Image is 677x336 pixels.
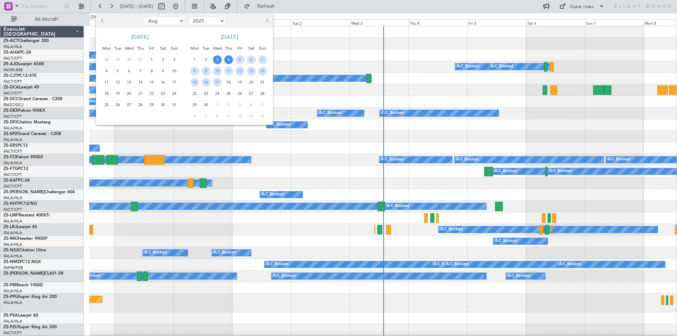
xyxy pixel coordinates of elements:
[200,65,212,77] div: 9-9-2025
[223,88,234,99] div: 25-9-2025
[263,15,270,26] button: Next month
[202,112,211,121] span: 7
[125,67,134,75] span: 6
[123,99,135,110] div: 27-8-2025
[159,67,167,75] span: 9
[223,43,234,54] div: Thu
[135,77,146,88] div: 14-8-2025
[125,55,134,64] span: 30
[170,89,179,98] span: 24
[234,65,245,77] div: 12-9-2025
[236,55,244,64] span: 5
[157,43,169,54] div: Sat
[114,100,122,109] span: 26
[125,100,134,109] span: 27
[101,43,112,54] div: Mon
[157,99,169,110] div: 30-8-2025
[123,43,135,54] div: Wed
[101,54,112,65] div: 28-7-2025
[189,99,200,110] div: 29-9-2025
[190,100,199,109] span: 29
[200,88,212,99] div: 23-9-2025
[123,77,135,88] div: 13-8-2025
[147,78,156,87] span: 15
[136,67,145,75] span: 7
[236,78,244,87] span: 19
[189,77,200,88] div: 15-9-2025
[202,55,211,64] span: 2
[190,78,199,87] span: 15
[223,110,234,122] div: 9-10-2025
[101,88,112,99] div: 18-8-2025
[157,88,169,99] div: 23-8-2025
[99,15,106,26] button: Previous month
[169,99,180,110] div: 31-8-2025
[170,78,179,87] span: 17
[224,78,233,87] span: 18
[245,110,257,122] div: 11-10-2025
[258,55,267,64] span: 7
[112,88,123,99] div: 19-8-2025
[125,78,134,87] span: 13
[190,89,199,98] span: 22
[169,88,180,99] div: 24-8-2025
[258,78,267,87] span: 21
[245,54,257,65] div: 6-9-2025
[213,67,222,75] span: 10
[213,89,222,98] span: 24
[247,112,256,121] span: 11
[247,89,256,98] span: 27
[123,65,135,77] div: 6-8-2025
[223,77,234,88] div: 18-9-2025
[189,65,200,77] div: 8-9-2025
[112,77,123,88] div: 12-8-2025
[200,77,212,88] div: 16-9-2025
[236,89,244,98] span: 26
[112,65,123,77] div: 5-8-2025
[102,78,111,87] span: 11
[188,17,225,25] select: Select year
[159,89,167,98] span: 23
[247,78,256,87] span: 20
[147,100,156,109] span: 29
[212,77,223,88] div: 17-9-2025
[170,55,179,64] span: 3
[213,55,222,64] span: 3
[159,55,167,64] span: 2
[234,88,245,99] div: 26-9-2025
[101,65,112,77] div: 4-8-2025
[157,54,169,65] div: 2-8-2025
[245,88,257,99] div: 27-9-2025
[136,89,145,98] span: 21
[245,99,257,110] div: 4-10-2025
[247,55,256,64] span: 6
[146,65,157,77] div: 8-8-2025
[157,65,169,77] div: 9-8-2025
[213,100,222,109] span: 1
[190,67,199,75] span: 8
[169,54,180,65] div: 3-8-2025
[257,54,268,65] div: 7-9-2025
[123,54,135,65] div: 30-7-2025
[257,65,268,77] div: 14-9-2025
[202,67,211,75] span: 9
[236,100,244,109] span: 3
[169,43,180,54] div: Sun
[200,54,212,65] div: 2-9-2025
[223,54,234,65] div: 4-9-2025
[135,54,146,65] div: 31-7-2025
[112,43,123,54] div: Tue
[102,89,111,98] span: 18
[223,99,234,110] div: 2-10-2025
[114,55,122,64] span: 29
[157,77,169,88] div: 16-8-2025
[200,43,212,54] div: Tue
[234,77,245,88] div: 19-9-2025
[202,78,211,87] span: 16
[101,77,112,88] div: 11-8-2025
[202,100,211,109] span: 30
[257,110,268,122] div: 12-10-2025
[258,89,267,98] span: 28
[257,77,268,88] div: 21-9-2025
[159,100,167,109] span: 30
